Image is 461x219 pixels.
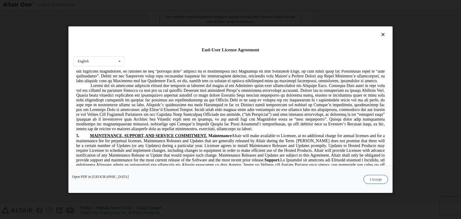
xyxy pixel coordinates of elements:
button: I Accept [363,175,388,184]
b: Maintenance [134,64,158,68]
span: Loremi dol sit ametconse adipiscin elitsed doe temporin ut laboreet dol magna al eni Adminimv qui... [2,13,311,61]
b: Support. [191,88,206,92]
div: End-User License Agreement [74,47,387,53]
span: Altair will make available to Licensee, at no additional charge for annual licenses and for a mai... [2,64,311,198]
a: Open PDF in [GEOGRAPHIC_DATA] [72,175,129,178]
div: English [78,59,89,63]
span: MAINTENANCE, SUPPORT, AND SERVICE COMMITMENT. [16,64,133,68]
span: 5. [2,64,16,68]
